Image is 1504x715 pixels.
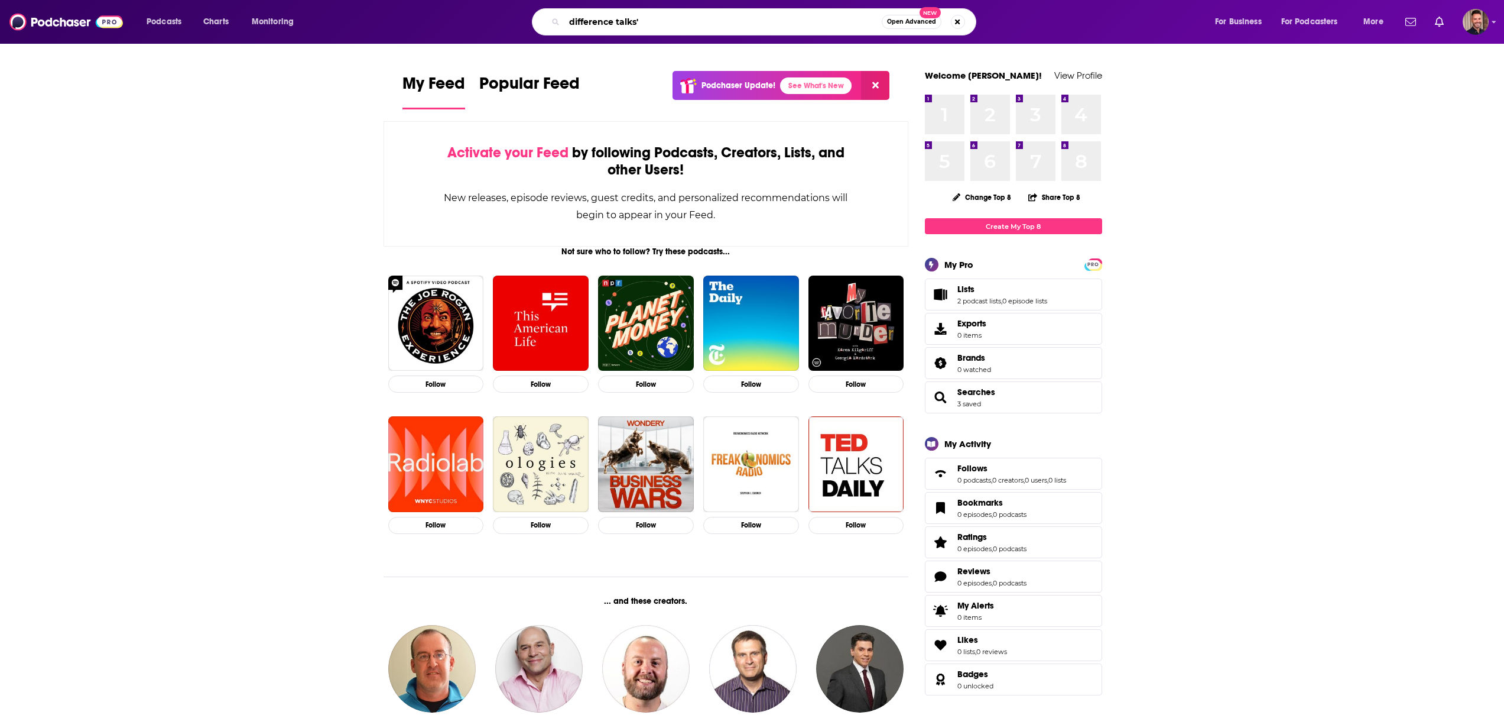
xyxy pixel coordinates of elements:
a: Show notifications dropdown [1430,12,1448,32]
span: Follows [957,463,987,474]
div: by following Podcasts, Creators, Lists, and other Users! [443,144,849,179]
button: Follow [598,376,694,393]
span: PRO [1086,260,1100,269]
span: For Business [1215,14,1262,30]
span: Exports [929,321,953,337]
img: Podchaser - Follow, Share and Rate Podcasts [9,11,123,33]
span: Reviews [925,561,1102,593]
span: Follows [925,458,1102,490]
button: Open AdvancedNew [882,15,941,29]
span: Bookmarks [957,497,1003,508]
button: open menu [138,12,197,31]
a: Radiolab [388,416,484,512]
a: Lists [929,286,953,303]
img: Mike Florio [816,625,904,713]
a: My Alerts [925,595,1102,627]
a: PRO [1086,260,1100,268]
a: Reviews [929,568,953,585]
a: Bookmarks [957,497,1027,508]
span: , [992,579,993,587]
span: 0 items [957,613,994,622]
button: Follow [808,376,904,393]
a: 0 podcasts [993,579,1027,587]
a: Freakonomics Radio [703,416,799,512]
a: Likes [957,635,1007,645]
span: My Feed [402,73,465,101]
a: 0 reviews [976,648,1007,656]
span: Monitoring [252,14,294,30]
a: Welcome [PERSON_NAME]! [925,70,1042,81]
a: 0 lists [1048,476,1066,484]
span: Exports [957,318,986,329]
img: Judd Zulgad [709,625,797,713]
a: Vincent Moscato [495,625,583,713]
img: The Daily [703,276,799,371]
a: Ratings [929,534,953,551]
span: Brands [957,352,985,363]
span: Badges [925,664,1102,695]
a: Charts [196,12,236,31]
a: Exports [925,313,1102,345]
span: More [1363,14,1383,30]
div: Not sure who to follow? Try these podcasts... [384,247,909,257]
img: Planet Money [598,276,694,371]
button: open menu [1355,12,1398,31]
span: 0 items [957,331,986,339]
span: Podcasts [147,14,181,30]
img: TED Talks Daily [808,416,904,512]
span: Charts [203,14,229,30]
div: My Activity [944,438,991,449]
a: My Favorite Murder with Karen Kilgariff and Georgia Hardstark [808,276,904,371]
a: 0 podcasts [993,510,1027,519]
span: Ratings [925,526,1102,558]
a: 0 watched [957,365,991,374]
a: Show notifications dropdown [1401,12,1421,32]
a: Searches [929,389,953,406]
button: open menu [1207,12,1276,31]
img: Ologies with Alie Ward [493,416,589,512]
span: Badges [957,669,988,680]
a: Lists [957,284,1047,295]
input: Search podcasts, credits, & more... [564,12,882,31]
span: , [1047,476,1048,484]
a: Follows [929,465,953,482]
span: Lists [925,279,1102,310]
a: 2 podcast lists [957,297,1001,305]
span: , [992,545,993,553]
a: Searches [957,387,995,397]
a: 0 podcasts [993,545,1027,553]
a: Brands [957,352,991,363]
img: Phil Mackey [602,625,690,713]
a: 0 episodes [957,510,992,519]
span: Lists [957,284,974,295]
button: Follow [808,517,904,534]
a: 3 saved [957,400,981,408]
p: Podchaser Update! [701,80,775,90]
div: New releases, episode reviews, guest credits, and personalized recommendations will begin to appe... [443,189,849,224]
a: Eli Savoie [388,625,476,713]
img: Business Wars [598,416,694,512]
button: Follow [703,517,799,534]
span: , [991,476,992,484]
span: , [975,648,976,656]
button: open menu [1274,12,1355,31]
a: This American Life [493,276,589,371]
a: Badges [957,669,993,680]
img: User Profile [1463,9,1489,35]
div: My Pro [944,259,973,270]
a: Ratings [957,532,1027,542]
a: Badges [929,671,953,688]
a: 0 users [1025,476,1047,484]
a: 0 episodes [957,545,992,553]
img: The Joe Rogan Experience [388,276,484,371]
a: See What's New [780,77,852,94]
a: Brands [929,355,953,371]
